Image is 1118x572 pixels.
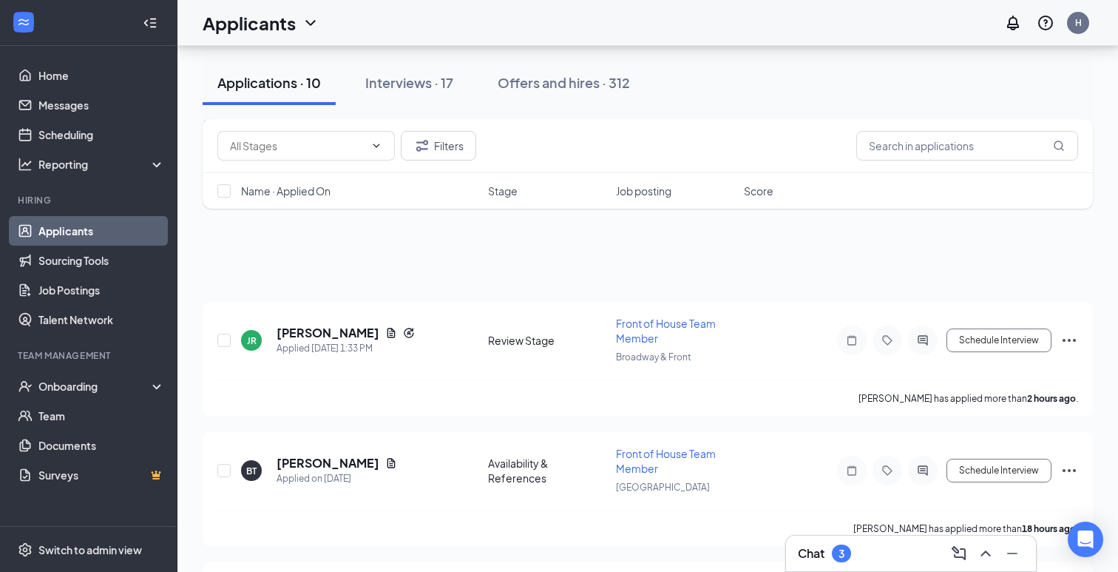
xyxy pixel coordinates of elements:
svg: Minimize [1003,545,1021,562]
input: Search in applications [856,131,1078,161]
svg: Filter [413,137,431,155]
svg: Collapse [143,16,157,30]
button: Minimize [1000,542,1024,565]
div: Reporting [38,157,166,172]
button: Schedule Interview [946,329,1051,352]
svg: Document [385,327,397,339]
svg: MagnifyingGlass [1053,140,1065,152]
svg: UserCheck [18,379,33,394]
div: Availability & References [488,456,607,485]
a: Home [38,61,165,90]
svg: Analysis [18,157,33,172]
a: Sourcing Tools [38,246,165,275]
a: Scheduling [38,120,165,149]
svg: Ellipses [1060,332,1078,349]
svg: ChevronDown [370,140,382,152]
div: Applied on [DATE] [277,471,397,486]
button: Filter Filters [401,131,476,161]
svg: WorkstreamLogo [16,15,31,30]
svg: QuestionInfo [1037,14,1054,32]
svg: ChevronUp [977,545,995,562]
div: Review Stage [488,333,607,348]
div: Offers and hires · 312 [498,73,630,92]
svg: ComposeMessage [950,545,968,562]
svg: Ellipses [1060,462,1078,480]
div: Applications · 10 [217,73,321,92]
svg: ChevronDown [302,14,319,32]
div: Interviews · 17 [365,73,453,92]
input: All Stages [230,138,365,154]
a: Applicants [38,216,165,246]
svg: Tag [878,465,896,477]
svg: Note [843,334,861,346]
svg: ActiveChat [914,334,932,346]
div: Team Management [18,349,162,362]
span: Stage [488,184,518,198]
h5: [PERSON_NAME] [277,455,379,471]
div: Onboarding [38,379,152,394]
div: Hiring [18,194,162,206]
div: Applied [DATE] 1:33 PM [277,341,415,356]
p: [PERSON_NAME] has applied more than . [853,522,1078,535]
svg: Document [385,457,397,469]
button: ChevronUp [974,542,997,565]
a: Job Postings [38,275,165,305]
a: SurveysCrown [38,460,165,490]
svg: Notifications [1004,14,1022,32]
svg: Note [843,465,861,477]
a: Talent Network [38,305,165,334]
a: Messages [38,90,165,120]
span: Front of House Team Member [616,317,716,345]
h3: Chat [798,545,824,562]
svg: Settings [18,542,33,557]
button: Schedule Interview [946,459,1051,482]
svg: Tag [878,334,896,346]
div: BT [246,465,257,477]
div: Switch to admin view [38,542,142,557]
span: [GEOGRAPHIC_DATA] [616,482,710,493]
svg: Reapply [403,327,415,339]
h5: [PERSON_NAME] [277,325,379,341]
a: Team [38,401,165,431]
span: Name · Applied On [241,184,331,198]
span: Job posting [616,184,671,198]
p: [PERSON_NAME] has applied more than . [858,392,1078,405]
span: Score [744,184,773,198]
button: ComposeMessage [947,542,971,565]
svg: ActiveChat [914,465,932,477]
h1: Applicants [203,10,296,36]
div: JR [247,334,257,347]
div: H [1075,16,1082,29]
b: 2 hours ago [1027,393,1076,404]
span: Broadway & Front [616,351,691,363]
div: 3 [838,548,844,560]
div: Open Intercom Messenger [1068,522,1103,557]
span: Front of House Team Member [616,447,716,475]
a: Documents [38,431,165,460]
b: 18 hours ago [1022,523,1076,534]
